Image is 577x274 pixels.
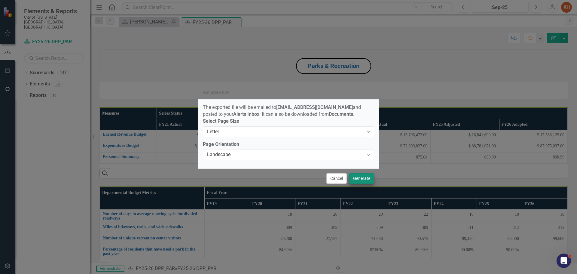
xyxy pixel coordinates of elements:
[557,254,571,268] iframe: Intercom live chat
[233,111,259,117] strong: Alerts Inbox
[203,104,361,117] span: The exported file will be emailed to and posted to your . It can also be downloaded from .
[329,111,353,117] strong: Documents
[207,128,364,135] div: Letter
[276,104,353,110] strong: [EMAIL_ADDRESS][DOMAIN_NAME]
[349,173,374,184] button: Generate
[326,173,347,184] button: Cancel
[207,151,364,158] div: Landscape
[203,141,374,148] label: Page Orientation
[203,118,374,125] label: Select Page Size
[203,90,230,95] div: Generate PDF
